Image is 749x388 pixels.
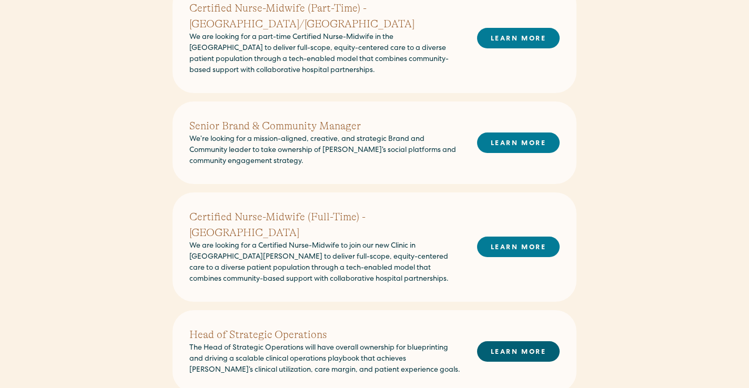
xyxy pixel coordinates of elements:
[189,32,460,76] p: We are looking for a part-time Certified Nurse-Midwife in the [GEOGRAPHIC_DATA] to deliver full-s...
[477,237,560,257] a: LEARN MORE
[189,134,460,167] p: We’re looking for a mission-aligned, creative, and strategic Brand and Community leader to take o...
[189,209,460,241] h2: Certified Nurse-Midwife (Full-Time) - [GEOGRAPHIC_DATA]
[189,241,460,285] p: We are looking for a Certified Nurse-Midwife to join our new Clinic in [GEOGRAPHIC_DATA][PERSON_N...
[477,28,560,48] a: LEARN MORE
[189,343,460,376] p: The Head of Strategic Operations will have overall ownership for blueprinting and driving a scala...
[189,1,460,32] h2: Certified Nurse-Midwife (Part-Time) - [GEOGRAPHIC_DATA]/[GEOGRAPHIC_DATA]
[477,132,560,153] a: LEARN MORE
[189,118,460,134] h2: Senior Brand & Community Manager
[189,327,460,343] h2: Head of Strategic Operations
[477,341,560,362] a: LEARN MORE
